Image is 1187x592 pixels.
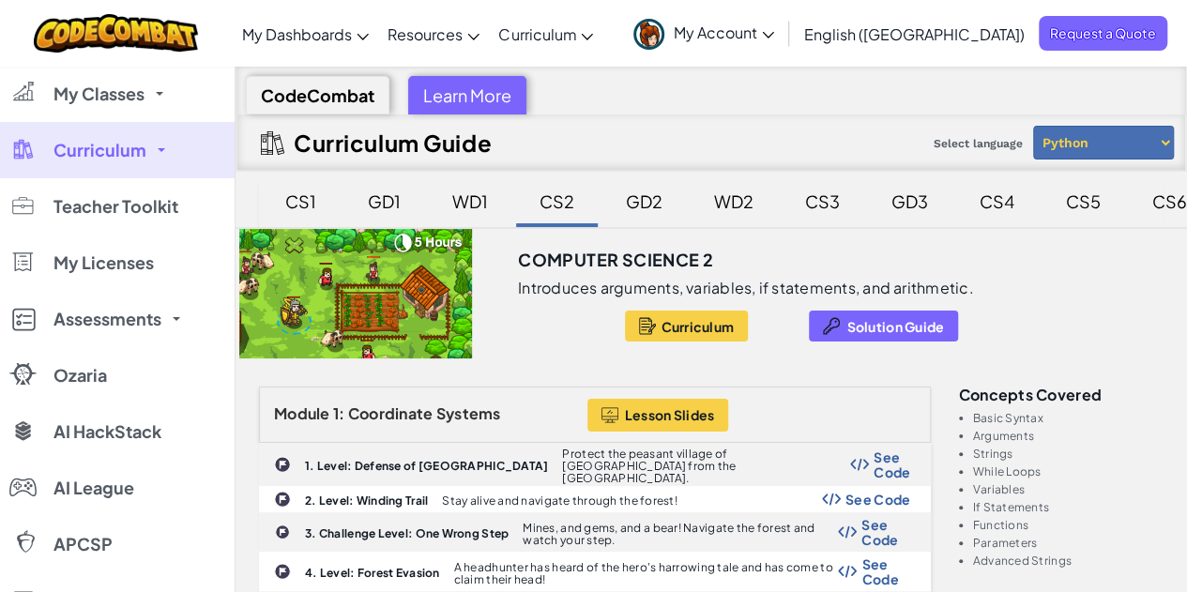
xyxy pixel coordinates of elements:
b: 3. Challenge Level: One Wrong Step [305,526,509,540]
div: Learn More [408,76,526,114]
a: Resources [378,8,489,59]
li: Advanced Strings [973,554,1164,567]
button: Lesson Slides [587,399,729,432]
img: Show Code Logo [822,493,841,506]
li: If Statements [973,501,1164,513]
span: Curriculum [53,142,146,159]
li: Basic Syntax [973,412,1164,424]
div: GD3 [873,179,947,223]
a: My Dashboards [233,8,378,59]
div: GD1 [349,179,419,223]
img: avatar [633,19,664,50]
div: CS4 [961,179,1033,223]
img: Show Code Logo [838,565,857,578]
li: Arguments [973,430,1164,442]
img: IconChallengeLevel.svg [274,456,291,473]
span: AI HackStack [53,423,161,440]
li: Functions [973,519,1164,531]
span: Ozaria [53,367,107,384]
span: Resources [388,24,463,44]
span: Curriculum [498,24,576,44]
li: Strings [973,448,1164,460]
a: Request a Quote [1039,16,1167,51]
span: Teacher Toolkit [53,198,178,215]
img: CodeCombat logo [34,14,198,53]
div: CS5 [1047,179,1119,223]
span: Solution Guide [846,319,944,334]
div: CodeCombat [246,76,389,114]
a: My Account [624,4,784,63]
a: 1. Level: Defense of [GEOGRAPHIC_DATA] Protect the peasant village of [GEOGRAPHIC_DATA] from the ... [259,443,931,486]
span: See Code [845,492,911,507]
span: 1: [333,403,345,423]
h2: Curriculum Guide [294,129,492,156]
div: WD2 [695,179,772,223]
span: English ([GEOGRAPHIC_DATA]) [804,24,1025,44]
div: CS3 [786,179,859,223]
span: See Code [861,517,910,547]
p: A headhunter has heard of the hero's harrowing tale and has come to claim their head! [453,561,838,585]
div: WD1 [434,179,507,223]
span: See Code [861,556,910,586]
img: IconChallengeLevel.svg [274,491,291,508]
img: IconCurriculumGuide.svg [261,131,284,155]
p: Mines, and gems, and a bear! Navigate the forest and watch your step. [523,522,838,546]
span: My Licenses [53,254,154,271]
h3: Concepts covered [959,387,1164,402]
h3: Computer Science 2 [518,246,713,274]
div: GD2 [607,179,681,223]
b: 4. Level: Forest Evasion [305,566,439,580]
span: AI League [53,479,134,496]
li: Variables [973,483,1164,495]
span: Select language [926,129,1030,158]
a: 3. Challenge Level: One Wrong Step Mines, and gems, and a bear! Navigate the forest and watch you... [259,512,931,552]
span: Lesson Slides [625,407,715,422]
img: IconChallengeLevel.svg [275,524,290,539]
button: Solution Guide [809,311,958,342]
b: 2. Level: Winding Trail [305,493,428,508]
button: Curriculum [625,311,748,342]
span: My Dashboards [242,24,352,44]
a: 2. Level: Winding Trail Stay alive and navigate through the forest! Show Code Logo See Code [259,486,931,512]
span: Assessments [53,311,161,327]
p: Protect the peasant village of [GEOGRAPHIC_DATA] from the [GEOGRAPHIC_DATA]. [562,448,850,484]
span: Module [274,403,330,423]
span: See Code [874,449,910,479]
img: Show Code Logo [850,458,869,471]
div: CS1 [266,179,335,223]
a: English ([GEOGRAPHIC_DATA]) [795,8,1034,59]
a: 4. Level: Forest Evasion A headhunter has heard of the hero's harrowing tale and has come to clai... [259,552,931,591]
li: Parameters [973,537,1164,549]
span: Curriculum [661,319,734,334]
span: My Classes [53,85,145,102]
div: CS2 [521,179,593,223]
span: Coordinate Systems [348,403,501,423]
p: Stay alive and navigate through the forest! [442,494,677,507]
b: 1. Level: Defense of [GEOGRAPHIC_DATA] [305,459,548,473]
img: IconChallengeLevel.svg [274,563,291,580]
p: Introduces arguments, variables, if statements, and arithmetic. [518,279,974,297]
a: Curriculum [489,8,602,59]
span: My Account [674,23,774,42]
img: Show Code Logo [838,525,857,539]
li: While Loops [973,465,1164,478]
